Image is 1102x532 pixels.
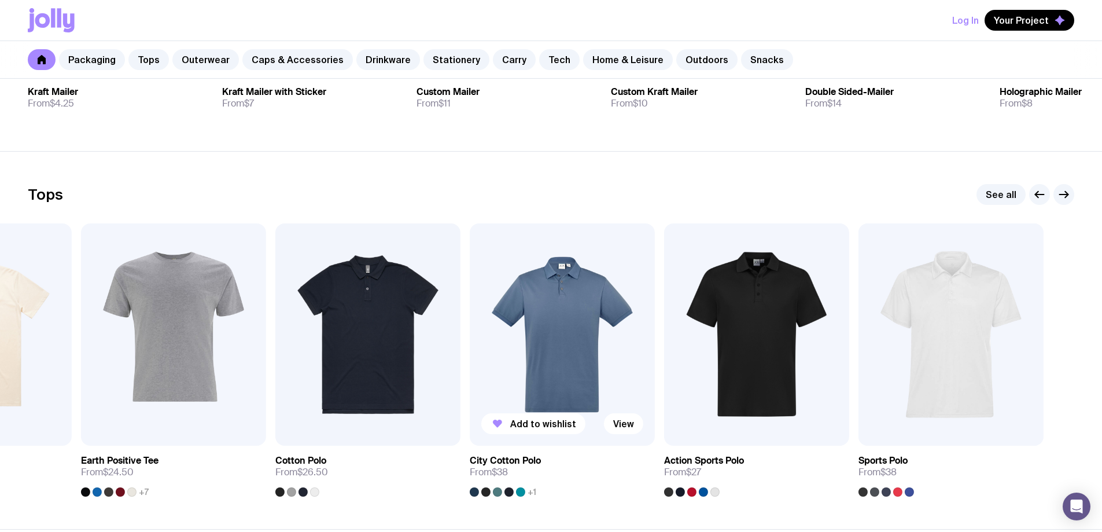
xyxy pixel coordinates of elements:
span: $14 [827,97,842,109]
span: $27 [686,466,701,478]
span: From [275,467,328,478]
span: $24.50 [103,466,134,478]
a: Kraft MailerFrom$4.25 [28,77,213,119]
a: Outdoors [676,49,738,70]
a: City Cotton PoloFrom$38+1 [470,446,655,497]
h3: Action Sports Polo [664,455,744,467]
a: Stationery [423,49,489,70]
a: Drinkware [356,49,420,70]
span: $7 [244,97,254,109]
span: Your Project [994,14,1049,26]
button: Log In [952,10,979,31]
span: From [611,98,648,109]
a: See all [976,184,1026,205]
a: Custom Kraft MailerFrom$10 [611,77,796,119]
h3: Kraft Mailer [28,86,78,98]
a: Carry [493,49,536,70]
h2: Tops [28,186,63,203]
h3: Earth Positive Tee [81,455,159,467]
a: Home & Leisure [583,49,673,70]
span: From [805,98,842,109]
span: +7 [139,487,149,497]
a: View [604,413,643,434]
a: Packaging [59,49,125,70]
h3: Sports Polo [858,455,908,467]
a: Snacks [741,49,793,70]
a: Earth Positive TeeFrom$24.50+7 [81,446,266,497]
h3: Custom Mailer [417,86,480,98]
div: Open Intercom Messenger [1063,493,1090,520]
a: Caps & Accessories [242,49,353,70]
span: From [664,467,701,478]
h3: Holographic Mailer [1000,86,1082,98]
a: Double Sided-MailerFrom$14 [805,77,990,119]
a: Kraft Mailer with StickerFrom$7 [222,77,407,119]
button: Add to wishlist [481,413,585,434]
span: $38 [880,466,897,478]
a: Tech [539,49,580,70]
a: Cotton PoloFrom$26.50 [275,446,460,497]
a: Outerwear [172,49,239,70]
h3: Cotton Polo [275,455,326,467]
a: Custom MailerFrom$11 [417,77,602,119]
button: Your Project [985,10,1074,31]
h3: Kraft Mailer with Sticker [222,86,326,98]
span: From [470,467,508,478]
a: Action Sports PoloFrom$27 [664,446,849,497]
span: From [81,467,134,478]
span: $26.50 [297,466,328,478]
span: +1 [528,487,536,497]
span: $4.25 [50,97,74,109]
span: From [858,467,897,478]
span: $11 [438,97,451,109]
span: From [222,98,254,109]
h3: Double Sided-Mailer [805,86,894,98]
span: $8 [1022,97,1033,109]
span: $38 [492,466,508,478]
h3: City Cotton Polo [470,455,541,467]
span: $10 [633,97,648,109]
span: From [1000,98,1033,109]
span: From [417,98,451,109]
a: Sports PoloFrom$38 [858,446,1044,497]
span: Add to wishlist [510,418,576,430]
h3: Custom Kraft Mailer [611,86,698,98]
span: From [28,98,74,109]
a: Tops [128,49,169,70]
